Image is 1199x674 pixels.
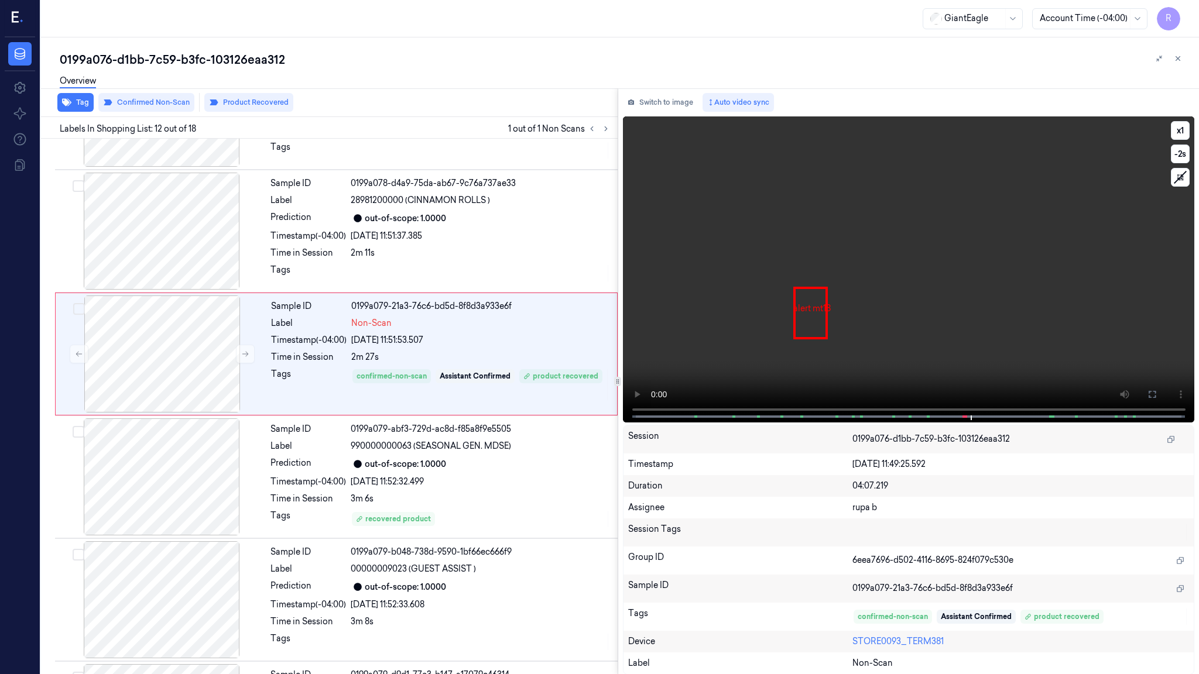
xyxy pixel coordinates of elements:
div: Tags [270,510,346,528]
button: Confirmed Non-Scan [98,93,194,112]
div: 0199a079-abf3-729d-ac8d-f85a8f9e5505 [351,423,611,435]
div: confirmed-non-scan [858,611,928,622]
div: out-of-scope: 1.0000 [365,458,446,470]
div: Assignee [628,501,852,514]
div: Time in Session [270,493,346,505]
div: Timestamp (-04:00) [270,476,346,488]
div: [DATE] 11:51:53.507 [351,334,610,346]
div: Timestamp (-04:00) [270,230,346,242]
div: 3m 6s [351,493,611,505]
div: Tags [270,632,346,651]
div: recovered product [356,514,431,524]
div: Label [270,194,346,207]
div: Timestamp (-04:00) [270,599,346,611]
div: Sample ID [628,579,852,598]
button: Select row [73,549,84,560]
span: Labels In Shopping List: 12 out of 18 [60,123,196,135]
button: Product Recovered [204,93,293,112]
div: product recovered [1025,611,1099,622]
div: Time in Session [270,615,346,628]
button: Select row [73,180,84,192]
div: [DATE] 11:51:37.385 [351,230,611,242]
div: confirmed-non-scan [357,371,427,381]
div: product recovered [523,371,598,381]
div: Prediction [270,211,346,225]
div: Tags [628,607,852,626]
button: R [1157,7,1180,30]
div: Label [270,563,346,575]
div: Tags [270,264,346,283]
button: Select row [73,426,84,438]
span: 0199a079-21a3-76c6-bd5d-8f8d3a933e6f [852,582,1013,594]
div: [DATE] 11:52:33.608 [351,599,611,611]
div: Session [628,430,852,449]
div: Device [628,635,852,648]
span: 0199a076-d1bb-7c59-b3fc-103126eaa312 [852,433,1010,445]
div: rupa b [852,501,1189,514]
div: out-of-scope: 1.0000 [365,212,446,225]
div: [DATE] 11:49:25.592 [852,458,1189,470]
div: Tags [271,368,347,401]
div: Time in Session [270,247,346,259]
div: Tags [270,141,346,160]
div: Label [271,317,347,329]
span: Non-Scan [852,657,893,669]
div: Timestamp (-04:00) [271,334,347,346]
div: Sample ID [270,423,346,435]
div: 3m 8s [351,615,611,628]
div: 0199a079-b048-738d-9590-1bf66ec666f9 [351,546,611,558]
div: 2m 11s [351,247,611,259]
div: Sample ID [270,546,346,558]
span: 00000009023 (GUEST ASSIST ) [351,563,476,575]
button: Auto video sync [703,93,774,112]
div: 0199a076-d1bb-7c59-b3fc-103126eaa312 [60,51,1190,68]
div: Duration [628,480,852,492]
div: Session Tags [628,523,852,542]
div: Prediction [270,457,346,471]
button: Tag [57,93,94,112]
div: Assistant Confirmed [440,371,511,381]
div: Label [270,440,346,452]
button: -2s [1171,145,1190,163]
div: 0199a079-21a3-76c6-bd5d-8f8d3a933e6f [351,300,610,312]
button: Select row [73,303,85,315]
span: 990000000063 (SEASONAL GEN. MDSE) [351,440,511,452]
div: Label [628,657,852,669]
div: Prediction [270,580,346,594]
div: STORE0093_TERM381 [852,635,1189,648]
div: Group ID [628,551,852,570]
div: Sample ID [270,177,346,190]
div: 04:07.219 [852,480,1189,492]
button: Switch to image [623,93,698,112]
div: 0199a078-d4a9-75da-ab67-9c76a737ae33 [351,177,611,190]
span: 28981200000 (CINNAMON ROLLS ) [351,194,490,207]
span: 1 out of 1 Non Scans [508,122,613,136]
div: Assistant Confirmed [941,611,1012,622]
button: x1 [1171,121,1190,140]
div: Timestamp [628,458,852,470]
div: Sample ID [271,300,347,312]
span: 6eea7696-d502-4116-8695-824f079c530e [852,554,1013,566]
div: Time in Session [271,351,347,363]
div: 2m 27s [351,351,610,363]
span: Non-Scan [351,317,392,329]
div: [DATE] 11:52:32.499 [351,476,611,488]
div: out-of-scope: 1.0000 [365,581,446,593]
a: Overview [60,75,96,88]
